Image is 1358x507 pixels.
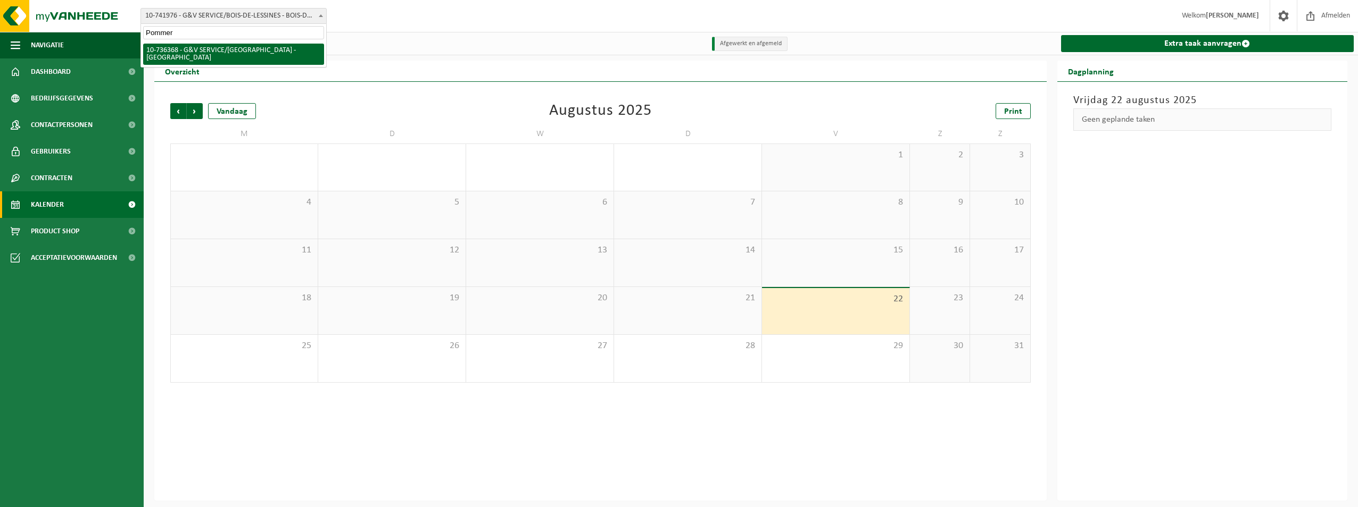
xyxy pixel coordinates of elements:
span: Contracten [31,165,72,191]
span: 26 [324,340,460,352]
span: Bedrijfsgegevens [31,85,93,112]
strong: [PERSON_NAME] [1206,12,1259,20]
span: 30 [915,340,964,352]
h2: Dagplanning [1057,61,1124,81]
li: Afgewerkt en afgemeld [712,37,788,51]
span: 23 [915,292,964,304]
div: Vandaag [208,103,256,119]
span: Volgende [187,103,203,119]
span: Vorige [170,103,186,119]
td: V [762,124,910,143]
span: 15 [767,244,904,256]
span: 10 [975,197,1024,208]
span: Contactpersonen [31,112,93,138]
span: 25 [176,340,312,352]
td: Z [970,124,1030,143]
span: 21 [619,292,756,304]
span: 10-741976 - G&V SERVICE/BOIS-DE-LESSINES - BOIS-DE-LESSINES [140,8,327,24]
span: Acceptatievoorwaarden [31,244,117,271]
span: 7 [619,197,756,208]
span: Gebruikers [31,138,71,165]
li: 10-736368 - G&V SERVICE/[GEOGRAPHIC_DATA] - [GEOGRAPHIC_DATA] [143,44,324,65]
span: 2 [915,149,964,161]
span: 10-741976 - G&V SERVICE/BOIS-DE-LESSINES - BOIS-DE-LESSINES [141,9,326,23]
span: 19 [324,292,460,304]
span: Print [1004,107,1022,116]
span: 14 [619,244,756,256]
span: Dashboard [31,58,71,85]
span: Kalender [31,191,64,218]
a: Extra taak aanvragen [1061,35,1354,52]
span: 12 [324,244,460,256]
span: Product Shop [31,218,79,244]
td: Z [910,124,970,143]
span: 16 [915,244,964,256]
td: D [614,124,762,143]
h3: Vrijdag 22 augustus 2025 [1073,92,1332,108]
span: 27 [471,340,608,352]
span: 8 [767,197,904,208]
div: Geen geplande taken [1073,108,1332,131]
span: 17 [975,244,1024,256]
span: 4 [176,197,312,208]
span: 29 [767,340,904,352]
div: Augustus 2025 [549,103,652,119]
span: 20 [471,292,608,304]
span: 18 [176,292,312,304]
span: 5 [324,197,460,208]
span: 6 [471,197,608,208]
td: W [466,124,614,143]
span: 31 [975,340,1024,352]
td: D [318,124,466,143]
span: 1 [767,149,904,161]
span: 28 [619,340,756,352]
a: Print [996,103,1031,119]
span: 24 [975,292,1024,304]
span: 9 [915,197,964,208]
span: 13 [471,244,608,256]
span: 11 [176,244,312,256]
span: Navigatie [31,32,64,58]
h2: Overzicht [154,61,210,81]
td: M [170,124,318,143]
span: 3 [975,149,1024,161]
span: 22 [767,293,904,305]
